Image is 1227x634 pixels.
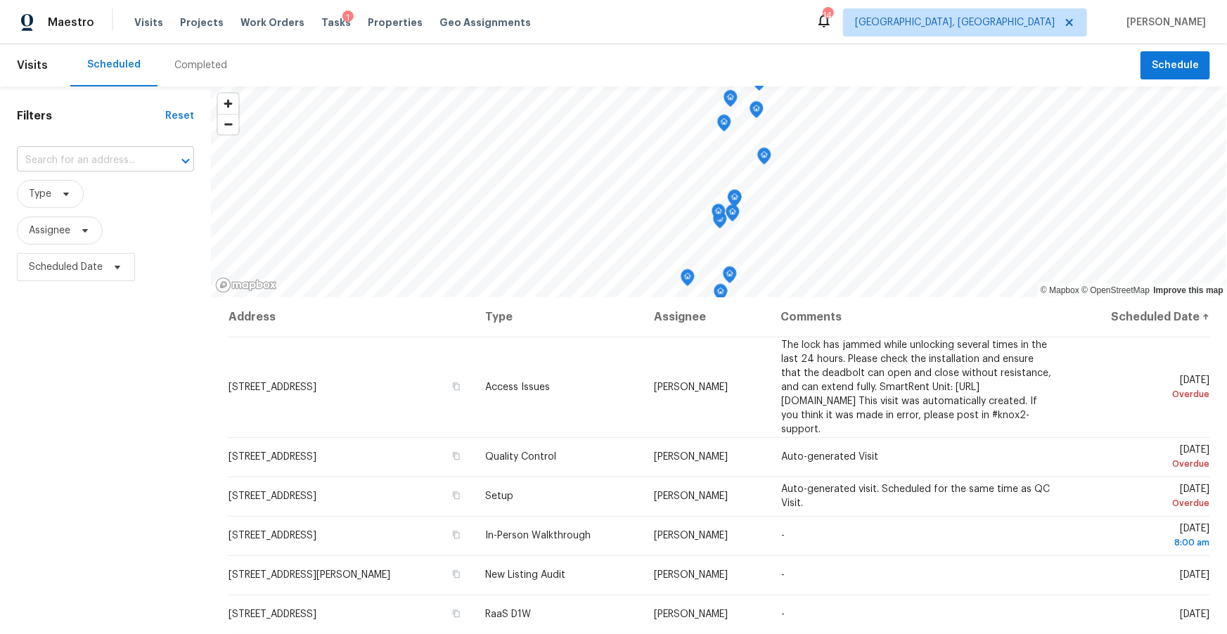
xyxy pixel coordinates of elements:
span: [PERSON_NAME] [654,452,728,462]
button: Schedule [1141,51,1210,80]
span: - [781,609,785,619]
a: Mapbox [1041,285,1079,295]
div: 1 [342,11,354,25]
canvas: Map [211,86,1227,297]
span: [DATE] [1076,445,1209,471]
div: Map marker [750,101,764,123]
button: Copy Address [450,529,463,541]
input: Search for an address... [17,150,155,172]
span: [PERSON_NAME] [654,570,728,580]
span: [PERSON_NAME] [1121,15,1206,30]
span: Properties [368,15,423,30]
span: - [781,570,785,580]
span: Zoom out [218,115,238,134]
button: Copy Address [450,568,463,581]
th: Scheduled Date ↑ [1065,297,1210,337]
span: [STREET_ADDRESS] [229,531,316,541]
span: [PERSON_NAME] [654,382,728,392]
span: [DATE] [1180,570,1209,580]
span: [STREET_ADDRESS][PERSON_NAME] [229,570,390,580]
span: The lock has jammed while unlocking several times in the last 24 hours. Please check the installa... [781,340,1051,434]
span: New Listing Audit [485,570,565,580]
div: Scheduled [87,58,141,72]
div: Overdue [1076,457,1209,471]
th: Assignee [643,297,770,337]
span: Work Orders [240,15,304,30]
span: [DATE] [1076,375,1209,401]
span: [STREET_ADDRESS] [229,491,316,501]
th: Type [474,297,643,337]
span: Geo Assignments [439,15,531,30]
button: Copy Address [450,607,463,620]
div: Map marker [717,115,731,136]
span: Visits [17,50,48,81]
a: OpenStreetMap [1081,285,1150,295]
span: [STREET_ADDRESS] [229,382,316,392]
span: Setup [485,491,513,501]
div: Reset [165,109,194,123]
span: [STREET_ADDRESS] [229,452,316,462]
div: Map marker [723,266,737,288]
span: Scheduled Date [29,260,103,274]
span: Schedule [1152,57,1199,75]
a: Mapbox homepage [215,277,277,293]
button: Zoom out [218,114,238,134]
span: [DATE] [1076,524,1209,550]
span: Visits [134,15,163,30]
button: Zoom in [218,93,238,114]
div: Map marker [757,148,771,169]
a: Improve this map [1154,285,1223,295]
span: [PERSON_NAME] [654,609,728,619]
button: Copy Address [450,450,463,462]
div: Map marker [714,284,728,306]
div: Map marker [724,90,738,112]
th: Address [228,297,474,337]
div: 14 [823,8,833,22]
button: Copy Address [450,489,463,502]
span: Maestro [48,15,94,30]
span: Assignee [29,224,70,238]
div: Map marker [726,205,740,226]
span: [DATE] [1180,609,1209,619]
span: Projects [180,15,224,30]
div: Map marker [728,190,742,212]
span: [DATE] [1076,484,1209,510]
span: [STREET_ADDRESS] [229,609,316,619]
span: Access Issues [485,382,550,392]
th: Comments [770,297,1065,337]
span: Auto-generated Visit [781,452,878,462]
span: Auto-generated visit. Scheduled for the same time as QC Visit. [781,484,1050,508]
div: Completed [174,58,227,72]
span: Tasks [321,18,351,27]
div: Map marker [712,204,726,226]
div: 8:00 am [1076,536,1209,550]
div: Overdue [1076,387,1209,401]
span: [PERSON_NAME] [654,531,728,541]
span: RaaS D1W [485,609,531,619]
span: Quality Control [485,452,556,462]
h1: Filters [17,109,165,123]
div: Overdue [1076,496,1209,510]
button: Copy Address [450,380,463,393]
span: [PERSON_NAME] [654,491,728,501]
span: In-Person Walkthrough [485,531,591,541]
span: - [781,531,785,541]
span: [GEOGRAPHIC_DATA], [GEOGRAPHIC_DATA] [855,15,1055,30]
div: Map marker [681,269,695,291]
span: Type [29,187,51,201]
button: Open [176,151,195,171]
